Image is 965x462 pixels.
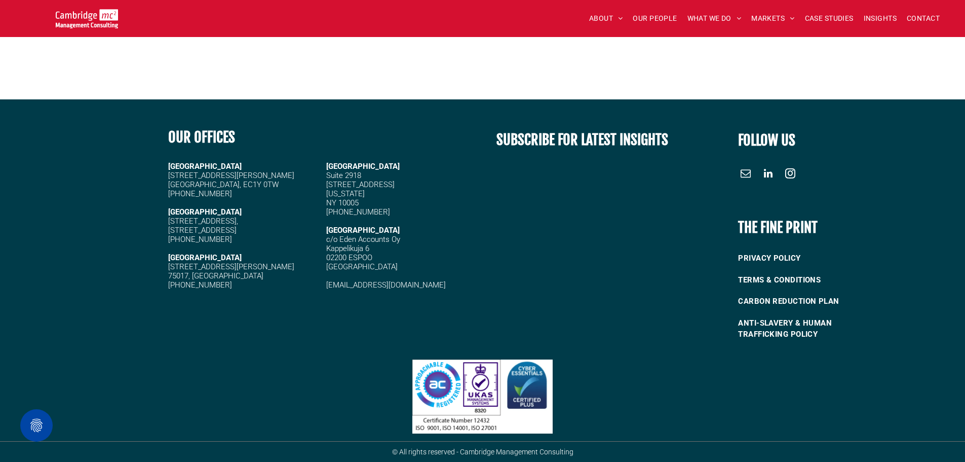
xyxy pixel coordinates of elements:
img: Three certification logos: Approachable Registered, UKAS Management Systems with a tick and certi... [412,360,553,434]
span: 75017, [GEOGRAPHIC_DATA] [168,271,263,280]
a: OUR PEOPLE [628,11,682,26]
a: CASE STUDIES [800,11,859,26]
b: THE FINE PRINT [738,219,818,236]
span: [STREET_ADDRESS] [326,180,395,189]
span: [GEOGRAPHIC_DATA] [326,226,400,235]
a: MARKETS [746,11,799,26]
a: [EMAIL_ADDRESS][DOMAIN_NAME] [326,280,446,290]
span: NY 10005 [326,198,359,207]
a: WHAT WE DO [682,11,747,26]
span: Suite 2918 [326,171,361,180]
a: PRIVACY POLICY [738,247,876,269]
strong: [GEOGRAPHIC_DATA] [168,253,242,262]
span: [PHONE_NUMBER] [168,235,232,244]
a: INSIGHTS [859,11,902,26]
span: [PHONE_NUMBER] [326,207,390,217]
span: [PHONE_NUMBER] [168,189,232,198]
span: © All rights reserved - Cambridge Management Consulting [392,448,573,456]
strong: [GEOGRAPHIC_DATA] [168,207,242,217]
b: OUR OFFICES [168,128,235,146]
a: CARBON REDUCTION PLAN [738,291,876,312]
span: [STREET_ADDRESS], [168,217,238,226]
span: [STREET_ADDRESS][PERSON_NAME] [168,262,294,271]
a: TERMS & CONDITIONS [738,269,876,291]
strong: [GEOGRAPHIC_DATA] [168,162,242,171]
span: [PHONE_NUMBER] [168,280,232,290]
span: [STREET_ADDRESS] [168,226,237,235]
span: [STREET_ADDRESS][PERSON_NAME] [GEOGRAPHIC_DATA], EC1Y 0TW [168,171,294,189]
font: FOLLOW US [738,131,795,149]
a: Your Business Transformed | Cambridge Management Consulting [56,11,118,21]
span: [US_STATE] [326,189,365,198]
span: c/o Eden Accounts Oy Kappelikuja 6 02200 ESPOO [GEOGRAPHIC_DATA] [326,235,400,271]
a: instagram [783,166,798,184]
a: ABOUT [584,11,628,26]
span: [GEOGRAPHIC_DATA] [326,162,400,171]
img: Go to Homepage [56,9,118,28]
a: ANTI-SLAVERY & HUMAN TRAFFICKING POLICY [738,312,876,345]
a: email [738,166,753,184]
a: CONTACT [902,11,945,26]
a: linkedin [760,166,776,184]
